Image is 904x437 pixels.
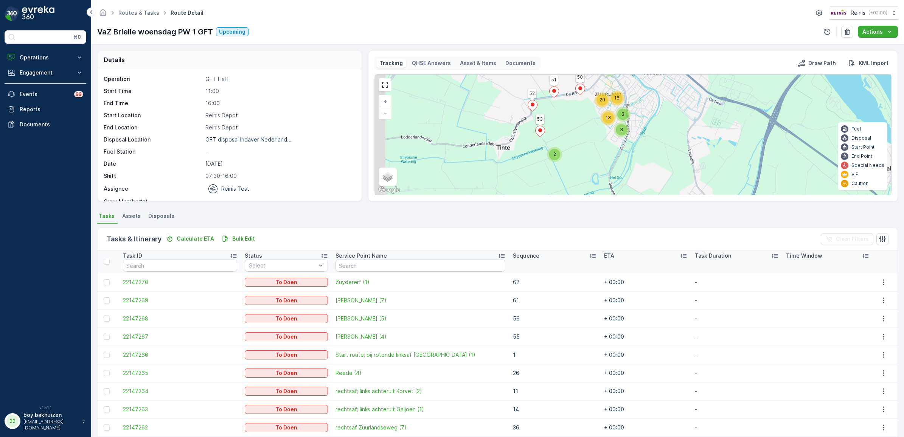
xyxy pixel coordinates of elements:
td: - [691,328,782,346]
p: GFT HaH [205,75,354,83]
p: Tracking [379,59,403,67]
p: Disposal [851,135,871,141]
p: Task ID [123,252,142,260]
td: - [691,400,782,418]
span: rechtsaf Zuurlandseweg (7) [336,424,505,431]
p: 1 [513,351,596,359]
span: Start route; bij rotonde linksaf [GEOGRAPHIC_DATA] (1) [336,351,505,359]
p: Time Window [786,252,822,260]
p: Start Location [104,112,202,119]
a: 22147266 [123,351,237,359]
p: Calculate ETA [177,235,214,243]
a: Zuydererf (1) [336,278,505,286]
p: Operations [20,54,71,61]
a: Layers [379,168,396,185]
td: - [691,418,782,437]
p: 99 [76,91,82,97]
p: Task Duration [695,252,731,260]
p: 61 [513,297,596,304]
div: BB [6,415,19,427]
span: 22147268 [123,315,237,322]
a: 22147267 [123,333,237,341]
div: 20 [595,92,610,107]
span: v 1.51.1 [5,405,86,410]
a: View Fullscreen [379,79,391,90]
p: Select [249,262,316,269]
td: - [691,346,782,364]
p: Reinis Depot [205,124,354,131]
p: VaZ Brielle woensdag PW 1 GFT [97,26,213,37]
a: Open this area in Google Maps (opens a new window) [377,185,402,195]
button: To Doen [245,369,328,378]
span: [PERSON_NAME] (5) [336,315,505,322]
div: 2 [547,147,562,162]
td: + 00:00 [600,418,691,437]
p: Shift [104,172,202,180]
td: + 00:00 [600,291,691,309]
span: 20 [600,97,605,103]
p: Upcoming [219,28,245,36]
a: 22147264 [123,387,237,395]
div: Toggle Row Selected [104,297,110,303]
p: [DATE] [205,160,354,168]
a: Zuurlandsedijk (7) [336,297,505,304]
a: 22147270 [123,278,237,286]
div: Toggle Row Selected [104,370,110,376]
span: Tasks [99,212,115,220]
a: Zoom Out [379,107,391,118]
p: [EMAIL_ADDRESS][DOMAIN_NAME] [23,419,78,431]
a: Routes & Tasks [118,9,159,16]
p: Tasks & Itinerary [107,234,162,244]
p: Details [104,55,125,64]
p: GFT disposal Indaver Nederland... [205,136,292,143]
p: To Doen [275,387,297,395]
td: - [691,291,782,309]
div: Toggle Row Selected [104,316,110,322]
span: 2 [553,151,556,157]
p: ( +02:00 ) [868,10,887,16]
span: 3 [620,127,623,132]
span: Disposals [148,212,174,220]
p: KML Import [859,59,888,67]
p: To Doen [275,278,297,286]
span: − [384,109,387,116]
button: To Doen [245,296,328,305]
a: Start route; bij rotonde linksaf Oostvoornseweg (1) [336,351,505,359]
td: + 00:00 [600,309,691,328]
button: Upcoming [216,27,249,36]
td: - [691,364,782,382]
button: Reinis(+02:00) [830,6,898,20]
p: 26 [513,369,596,377]
p: Operation [104,75,202,83]
button: Actions [858,26,898,38]
div: Toggle Row Selected [104,352,110,358]
button: To Doen [245,350,328,359]
span: 13 [606,115,611,120]
p: Fuel [851,126,861,132]
p: boy.bakhuizen [23,411,78,419]
p: Reinis [851,9,865,17]
img: Reinis-Logo-Vrijstaand_Tekengebied-1-copy2_aBO4n7j.png [830,9,848,17]
div: 3 [614,122,629,137]
p: 07:30-16:00 [205,172,354,180]
a: 22147269 [123,297,237,304]
p: Start Point [851,144,874,150]
span: [PERSON_NAME] (4) [336,333,505,341]
p: To Doen [275,406,297,413]
p: Start Time [104,87,202,95]
p: QHSE Answers [412,59,451,67]
button: To Doen [245,387,328,396]
a: rechtsaf; links achteruit Galjoen (1) [336,406,505,413]
a: Reede (4) [336,369,505,377]
p: 55 [513,333,596,341]
span: 22147265 [123,369,237,377]
p: Disposal Location [104,136,202,143]
span: Assets [122,212,141,220]
p: Engagement [20,69,71,76]
span: [PERSON_NAME] (7) [336,297,505,304]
